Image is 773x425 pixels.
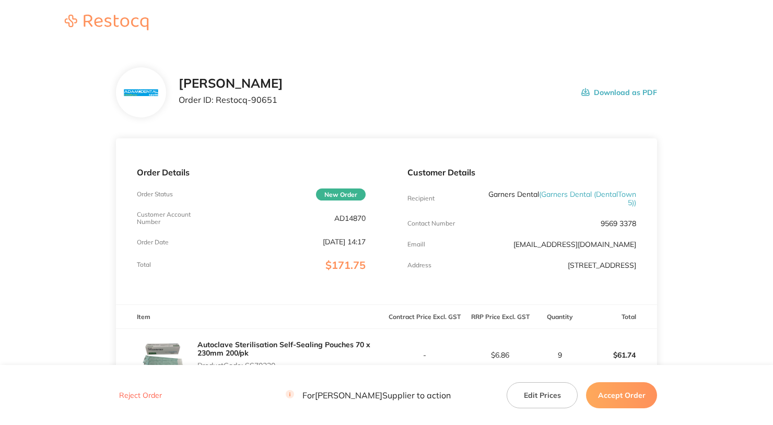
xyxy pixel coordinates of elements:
[334,214,366,222] p: AD14870
[538,304,581,329] th: Quantity
[116,304,387,329] th: Item
[137,239,169,246] p: Order Date
[513,240,636,249] a: [EMAIL_ADDRESS][DOMAIN_NAME]
[581,304,657,329] th: Total
[316,188,366,200] span: New Order
[586,382,657,408] button: Accept Order
[323,238,366,246] p: [DATE] 14:17
[54,15,159,30] img: Restocq logo
[137,211,213,226] p: Customer Account Number
[124,89,158,96] img: N3hiYW42Mg
[137,329,189,381] img: dGF0eDJlYQ
[463,351,537,359] p: $6.86
[581,76,657,109] button: Download as PDF
[539,190,636,207] span: ( Garners Dental (DentalTown 5) )
[462,304,538,329] th: RRP Price Excl. GST
[325,258,366,271] span: $171.75
[197,340,370,358] a: Autoclave Sterilisation Self-Sealing Pouches 70 x 230mm 200/pk
[137,191,173,198] p: Order Status
[179,76,283,91] h2: [PERSON_NAME]
[568,261,636,269] p: [STREET_ADDRESS]
[407,195,435,202] p: Recipient
[407,241,425,248] p: Emaill
[538,351,581,359] p: 9
[484,190,636,207] p: Garners Dental
[54,15,159,32] a: Restocq logo
[387,304,462,329] th: Contract Price Excl. GST
[407,168,636,177] p: Customer Details
[407,220,455,227] p: Contact Number
[179,95,283,104] p: Order ID: Restocq- 90651
[116,391,165,400] button: Reject Order
[601,219,636,228] p: 9569 3378
[137,168,366,177] p: Order Details
[197,361,387,370] p: Product Code: SS70230
[286,390,451,400] p: For [PERSON_NAME] Supplier to action
[407,262,431,269] p: Address
[507,382,578,408] button: Edit Prices
[582,343,657,368] p: $61.74
[387,351,462,359] p: -
[137,261,151,268] p: Total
